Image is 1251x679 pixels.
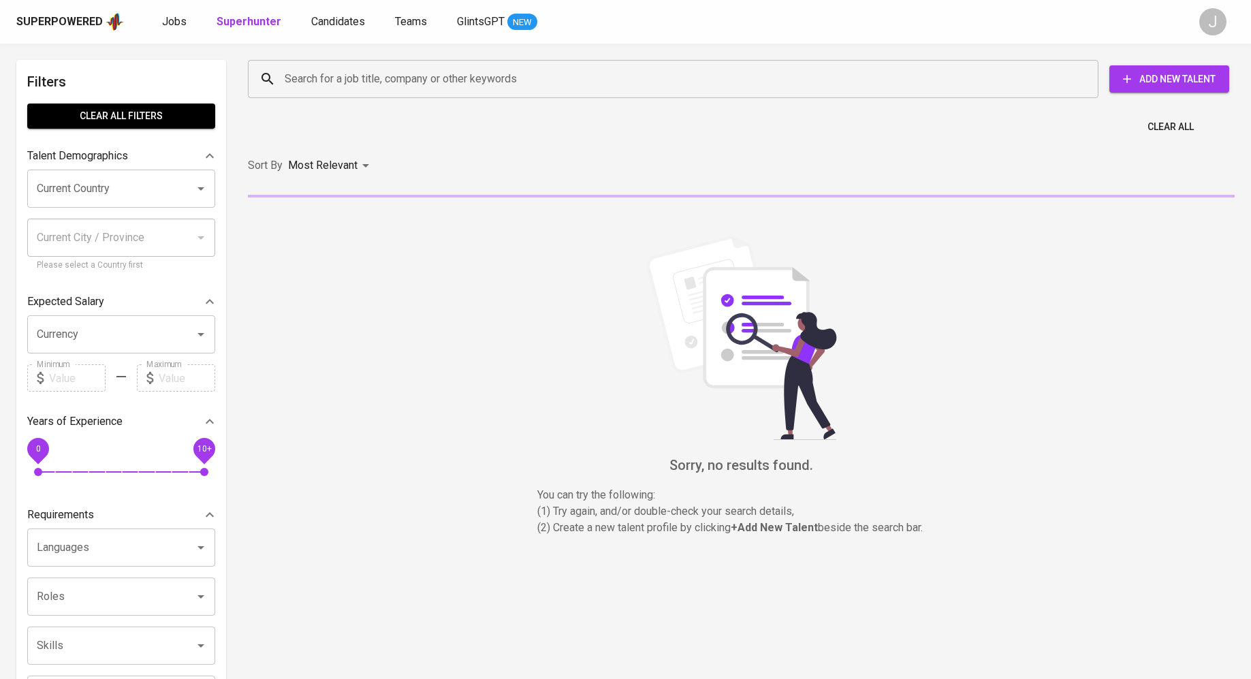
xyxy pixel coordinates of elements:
input: Value [159,364,215,392]
p: Sort By [248,157,283,174]
a: Superpoweredapp logo [16,12,124,32]
a: Teams [395,14,430,31]
div: Requirements [27,501,215,528]
p: Expected Salary [27,294,104,310]
a: Candidates [311,14,368,31]
button: Open [191,325,210,344]
p: (2) Create a new talent profile by clicking beside the search bar. [537,520,946,536]
span: Clear All [1147,119,1194,136]
button: Add New Talent [1109,65,1229,93]
a: Jobs [162,14,189,31]
button: Clear All [1142,114,1199,140]
span: Add New Talent [1120,71,1218,88]
p: Please select a Country first [37,259,206,272]
span: 0 [35,444,40,454]
span: Teams [395,15,427,28]
p: (1) Try again, and/or double-check your search details, [537,503,946,520]
button: Open [191,179,210,198]
div: J [1199,8,1226,35]
button: Open [191,636,210,655]
span: Candidates [311,15,365,28]
b: + Add New Talent [731,521,818,534]
button: Open [191,538,210,557]
img: file_searching.svg [639,236,844,440]
button: Open [191,587,210,606]
input: Value [49,364,106,392]
img: app logo [106,12,124,32]
span: NEW [507,16,537,29]
p: Talent Demographics [27,148,128,164]
p: Years of Experience [27,413,123,430]
a: Superhunter [217,14,284,31]
span: 10+ [197,444,211,454]
a: GlintsGPT NEW [457,14,537,31]
b: Superhunter [217,15,281,28]
p: You can try the following : [537,487,946,503]
button: Clear All filters [27,104,215,129]
span: Jobs [162,15,187,28]
span: Clear All filters [38,108,204,125]
div: Superpowered [16,14,103,30]
div: Expected Salary [27,288,215,315]
h6: Filters [27,71,215,93]
div: Talent Demographics [27,142,215,170]
p: Most Relevant [288,157,358,174]
h6: Sorry, no results found. [248,454,1235,476]
span: GlintsGPT [457,15,505,28]
div: Most Relevant [288,153,374,178]
p: Requirements [27,507,94,523]
div: Years of Experience [27,408,215,435]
